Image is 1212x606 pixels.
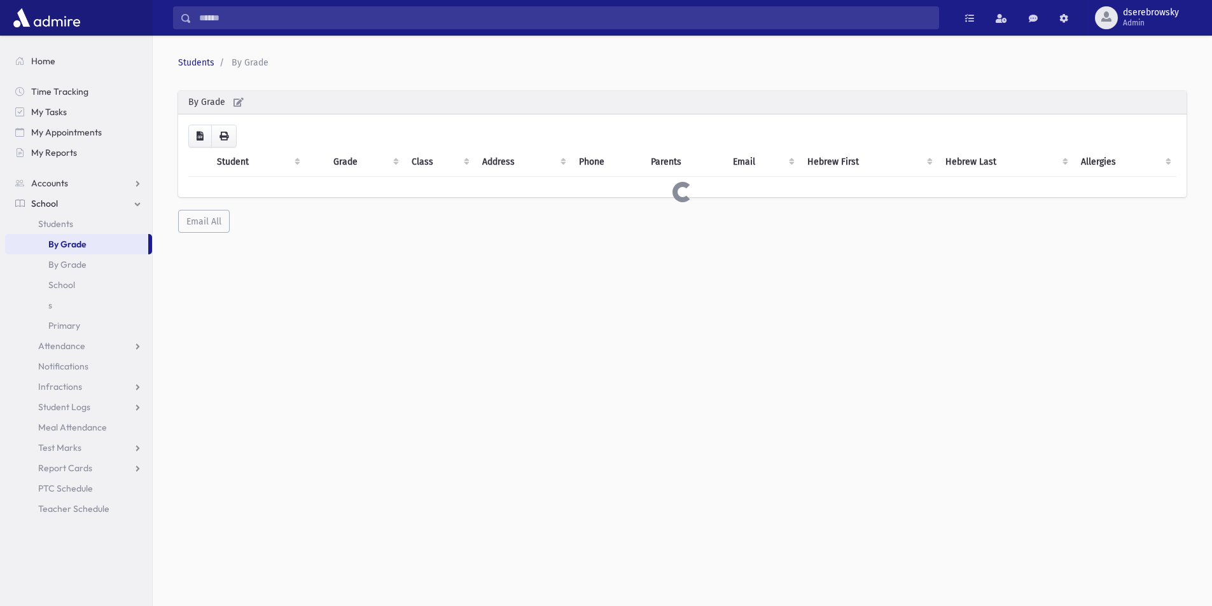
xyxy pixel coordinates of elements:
a: Teacher Schedule [5,499,152,519]
a: My Appointments [5,122,152,142]
img: AdmirePro [10,5,83,31]
span: Infractions [38,381,82,392]
span: dserebrowsky [1123,8,1179,18]
a: Attendance [5,336,152,356]
span: My Reports [31,147,77,158]
th: Parents [643,148,725,177]
th: Phone [571,148,643,177]
a: By Grade [5,254,152,275]
a: Time Tracking [5,81,152,102]
th: Grade [326,148,403,177]
th: Allergies [1073,148,1176,177]
a: Report Cards [5,458,152,478]
span: Admin [1123,18,1179,28]
th: Email [725,148,800,177]
a: My Reports [5,142,152,163]
span: Test Marks [38,442,81,453]
a: Accounts [5,173,152,193]
span: Students [38,218,73,230]
span: Meal Attendance [38,422,107,433]
span: By Grade [232,57,268,68]
a: Students [5,214,152,234]
a: Students [178,57,214,68]
span: Report Cards [38,462,92,474]
a: Meal Attendance [5,417,152,437]
button: Email All [178,210,230,233]
span: Attendance [38,340,85,352]
th: Hebrew Last [938,148,1074,177]
div: By Grade [178,91,1187,114]
span: Accounts [31,177,68,189]
input: Search [192,6,938,29]
span: Teacher Schedule [38,503,109,514]
a: Infractions [5,376,152,397]
a: Student Logs [5,397,152,417]
button: Print [211,125,237,148]
a: Test Marks [5,437,152,458]
a: Home [5,51,152,71]
a: School [5,275,152,295]
th: Student [209,148,305,177]
a: Notifications [5,356,152,376]
a: My Tasks [5,102,152,122]
span: Home [31,55,55,67]
a: Primary [5,315,152,336]
th: Address [475,148,571,177]
button: CSV [188,125,212,148]
span: My Appointments [31,127,102,138]
span: My Tasks [31,106,67,118]
span: Time Tracking [31,86,88,97]
a: By Grade [5,234,148,254]
a: s [5,295,152,315]
th: Hebrew First [800,148,937,177]
span: PTC Schedule [38,483,93,494]
span: Student Logs [38,401,90,413]
th: Class [404,148,475,177]
span: School [31,198,58,209]
a: School [5,193,152,214]
span: Notifications [38,361,88,372]
nav: breadcrumb [178,56,1181,69]
a: PTC Schedule [5,478,152,499]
